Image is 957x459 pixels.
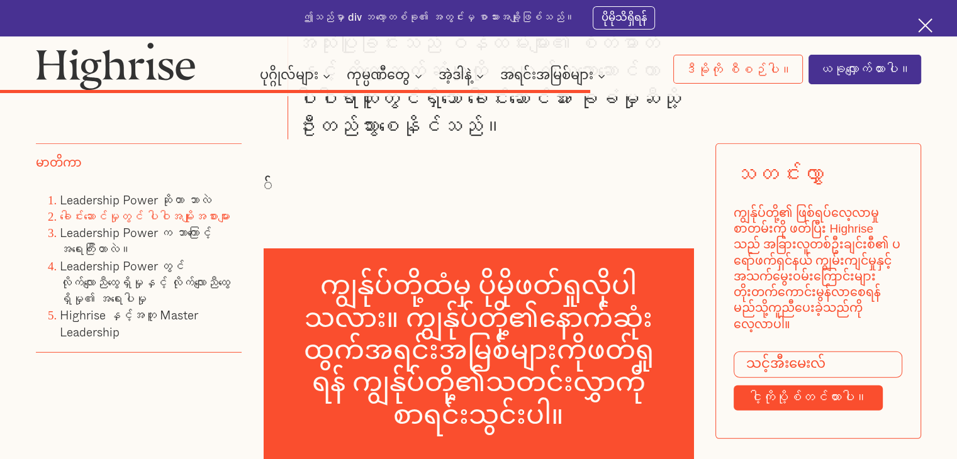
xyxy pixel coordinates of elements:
font: ပုဂ္ဂိုလ်များ [259,62,318,91]
div: အရင်းအမြစ်များ [500,69,609,84]
font: ကုမ္ပဏီတွေ [346,62,410,91]
font: ပိုမိုသိရှိရန် [602,7,647,30]
font: သတင်းလွှာ [734,163,824,186]
input: ငါ့ကိုပို့စ်တင်ထားပါ။ [734,385,883,411]
font: အဲ့ဒါနဲ့ [438,62,471,91]
font: ဤသည်မှာ div ဘလော့တစ်ခု၏ အတွင်းမှ စာသားအချို့ဖြစ်သည်။ [302,13,575,23]
a: ယခုလျှောက်ထားပါ။ [809,55,921,84]
a: Highrise နှင့်အတူ Master Leadership [60,306,198,340]
a: ခေါင်းဆောင်မှုတွင် ပါဝါအမျိုးအစားများ [60,207,230,225]
div: ကုမ္ပဏီတွေ [346,69,426,84]
font: ် [264,170,272,202]
a: Leadership Power က ဘာကြောင့် အရေးကြီးတာလဲ။ [60,223,211,258]
img: Highrise လိုဂို [36,42,196,91]
font: ကျွန်ုပ်တို့၏ ဖြစ်ရပ်လေ့လာမှုစာတမ်းကို ဖတ်ပြီး Highrise သည် အခြားလူတစ်ဦးချင်းစီ၏ ပရော်ဖက်ရှင်နယ် ... [734,201,901,338]
a: Leadership Power တွင် လိုက်လျောညီထွေရှိမှုနှင့် လိုက်လျောညီထွေရှိမှု၏ အရေးပါမှု [60,256,230,307]
div: ပုဂ္ဂိုလ်များ [259,69,334,84]
font: အရင်းအမြစ်များ [500,62,593,91]
a: ဒီမိုကို စီစဉ်ပါ။ [673,55,803,84]
a: ပိုမိုသိရှိရန် [593,6,655,29]
img: ကြက်ခြေခတ်ပုံလေး [918,18,932,33]
a: Leadership Power ဆိုတာ ဘာလဲ [60,190,211,208]
font: ဒီမိုကို စီစဉ်ပါ။ [683,59,793,79]
form: Modal Form [734,351,903,411]
input: သင့်အီးမေးလ် [734,351,903,378]
font: ယခုလျှောက်ထားပါ။ [819,58,912,79]
font: ကျွန်ုပ်တို့ထံမှ ပိုမိုဖတ်ရှုလိုပါသလား။ ကျွန်ုပ်တို့၏နောက်ဆုံးထွက်အရင်းအမြစ်များကိုဖတ်ရှုရန် ကျွန... [304,258,654,446]
font: မာတိကာ [36,151,82,177]
div: အဲ့ဒါနဲ့ [438,69,488,84]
